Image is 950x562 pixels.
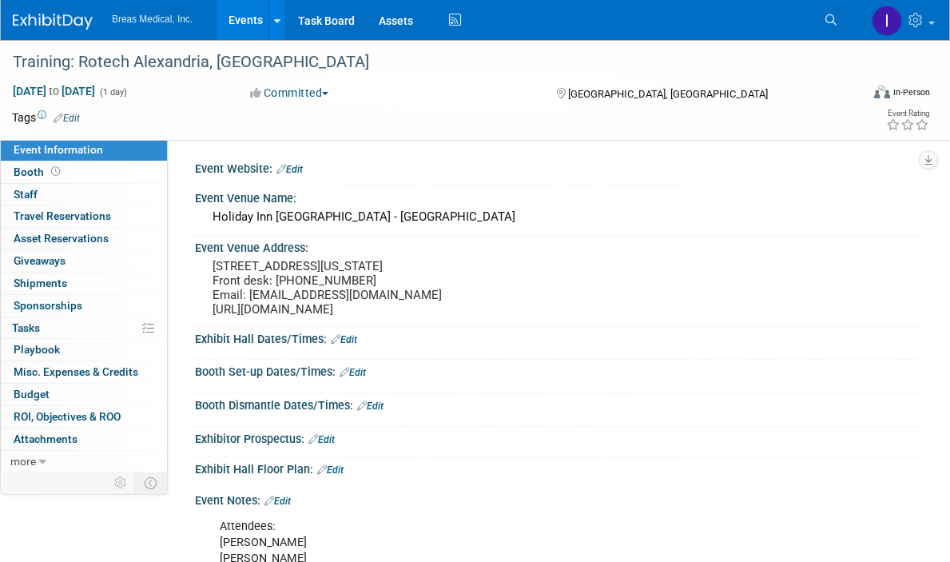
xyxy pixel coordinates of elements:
div: Exhibitor Prospectus: [195,427,918,448]
span: Tasks [12,321,40,334]
span: Shipments [14,277,67,289]
div: Event Venue Address: [195,236,918,256]
div: Booth Set-up Dates/Times: [195,360,918,381]
div: Event Rating [886,110,929,118]
pre: [STREET_ADDRESS][US_STATE] Front desk: [PHONE_NUMBER] Email: [EMAIL_ADDRESS][DOMAIN_NAME] [URL][D... [213,259,479,317]
img: Inga Dolezar [872,6,902,36]
td: Tags [12,110,80,126]
span: ROI, Objectives & ROO [14,410,121,423]
div: Event Website: [195,157,918,177]
a: Edit [54,113,80,124]
a: Shipments [1,273,167,294]
a: Edit [317,464,344,476]
span: Sponsorships [14,299,82,312]
span: Booth not reserved yet [48,165,63,177]
span: Booth [14,165,63,178]
a: Staff [1,184,167,205]
img: Format-Inperson.png [874,86,890,98]
a: Giveaways [1,250,167,272]
div: Event Notes: [195,488,918,509]
a: Edit [264,496,291,507]
span: Playbook [14,343,60,356]
span: Event Information [14,143,103,156]
div: Holiday Inn [GEOGRAPHIC_DATA] - [GEOGRAPHIC_DATA] [207,205,906,229]
span: Breas Medical, Inc. [112,14,193,25]
span: Budget [14,388,50,401]
a: Edit [276,164,303,175]
button: Committed [244,85,335,101]
div: Booth Dismantle Dates/Times: [195,393,918,414]
span: Giveaways [14,254,66,267]
div: Exhibit Hall Dates/Times: [195,327,918,348]
a: Booth [1,161,167,183]
div: Training: Rotech Alexandria, [GEOGRAPHIC_DATA] [7,48,841,77]
td: Toggle Event Tabs [135,472,168,493]
a: Asset Reservations [1,228,167,249]
a: Sponsorships [1,295,167,317]
div: In-Person [892,86,930,98]
a: ROI, Objectives & ROO [1,406,167,428]
a: Edit [308,434,335,445]
a: Attachments [1,428,167,450]
a: Edit [331,334,357,345]
a: Edit [357,401,384,412]
td: Personalize Event Tab Strip [107,472,135,493]
span: Misc. Expenses & Credits [14,365,138,378]
a: Misc. Expenses & Credits [1,361,167,383]
span: Travel Reservations [14,209,111,222]
a: Playbook [1,339,167,361]
span: to [46,85,62,98]
a: Travel Reservations [1,205,167,227]
span: [GEOGRAPHIC_DATA], [GEOGRAPHIC_DATA] [568,88,768,100]
a: Event Information [1,139,167,161]
span: Asset Reservations [14,232,109,245]
a: Tasks [1,317,167,339]
div: Exhibit Hall Floor Plan: [195,457,918,478]
a: Edit [340,367,366,378]
div: Event Format [787,83,930,107]
div: Event Venue Name: [195,186,918,206]
img: ExhibitDay [13,14,93,30]
span: Attachments [14,432,78,445]
span: [DATE] [DATE] [12,84,96,98]
span: (1 day) [98,87,127,98]
a: Budget [1,384,167,405]
span: Staff [14,188,38,201]
span: more [10,455,36,468]
a: more [1,451,167,472]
